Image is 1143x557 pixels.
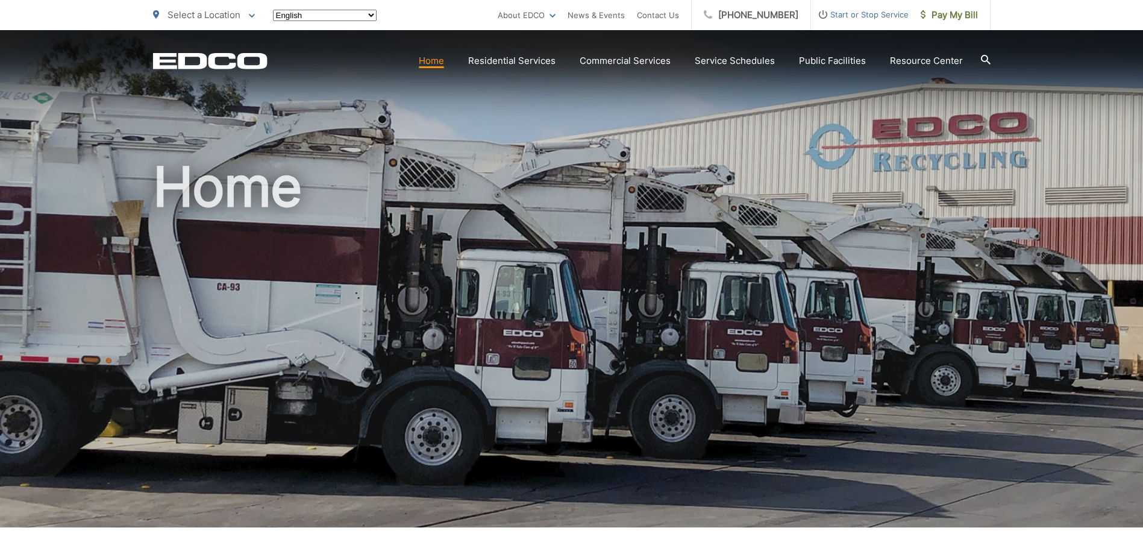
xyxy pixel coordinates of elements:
[419,54,444,68] a: Home
[695,54,775,68] a: Service Schedules
[153,157,991,538] h1: Home
[153,52,268,69] a: EDCD logo. Return to the homepage.
[273,10,377,21] select: Select a language
[568,8,625,22] a: News & Events
[498,8,556,22] a: About EDCO
[921,8,978,22] span: Pay My Bill
[580,54,671,68] a: Commercial Services
[637,8,679,22] a: Contact Us
[890,54,963,68] a: Resource Center
[799,54,866,68] a: Public Facilities
[468,54,556,68] a: Residential Services
[168,9,240,20] span: Select a Location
